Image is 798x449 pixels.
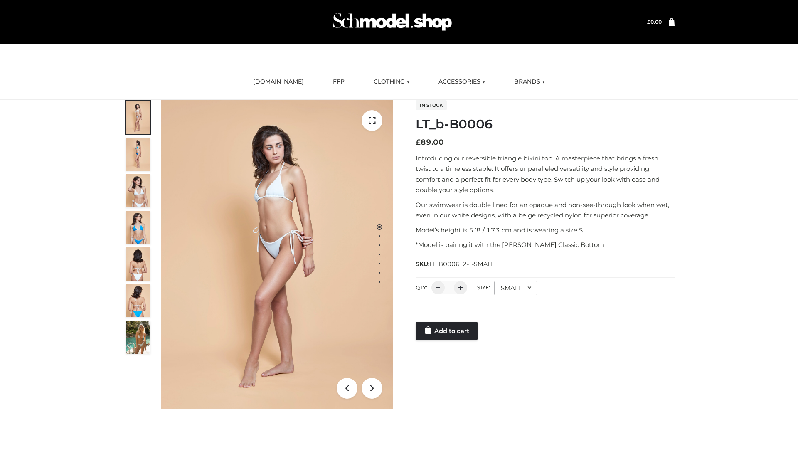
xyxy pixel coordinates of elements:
[126,101,150,134] img: ArielClassicBikiniTop_CloudNine_AzureSky_OW114ECO_1-scaled.jpg
[416,138,421,147] span: £
[647,19,650,25] span: £
[647,19,662,25] a: £0.00
[126,284,150,317] img: ArielClassicBikiniTop_CloudNine_AzureSky_OW114ECO_8-scaled.jpg
[416,138,444,147] bdi: 89.00
[432,73,491,91] a: ACCESSORIES
[367,73,416,91] a: CLOTHING
[477,284,490,291] label: Size:
[416,200,675,221] p: Our swimwear is double lined for an opaque and non-see-through look when wet, even in our white d...
[429,260,494,268] span: LT_B0006_2-_-SMALL
[327,73,351,91] a: FFP
[508,73,551,91] a: BRANDS
[161,100,393,409] img: ArielClassicBikiniTop_CloudNine_AzureSky_OW114ECO_1
[247,73,310,91] a: [DOMAIN_NAME]
[126,247,150,281] img: ArielClassicBikiniTop_CloudNine_AzureSky_OW114ECO_7-scaled.jpg
[416,225,675,236] p: Model’s height is 5 ‘8 / 173 cm and is wearing a size S.
[416,239,675,250] p: *Model is pairing it with the [PERSON_NAME] Classic Bottom
[416,322,478,340] a: Add to cart
[126,138,150,171] img: ArielClassicBikiniTop_CloudNine_AzureSky_OW114ECO_2-scaled.jpg
[416,153,675,195] p: Introducing our reversible triangle bikini top. A masterpiece that brings a fresh twist to a time...
[126,174,150,207] img: ArielClassicBikiniTop_CloudNine_AzureSky_OW114ECO_3-scaled.jpg
[416,100,447,110] span: In stock
[416,117,675,132] h1: LT_b-B0006
[126,211,150,244] img: ArielClassicBikiniTop_CloudNine_AzureSky_OW114ECO_4-scaled.jpg
[494,281,537,295] div: SMALL
[416,259,495,269] span: SKU:
[126,321,150,354] img: Arieltop_CloudNine_AzureSky2.jpg
[416,284,427,291] label: QTY:
[647,19,662,25] bdi: 0.00
[330,5,455,38] img: Schmodel Admin 964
